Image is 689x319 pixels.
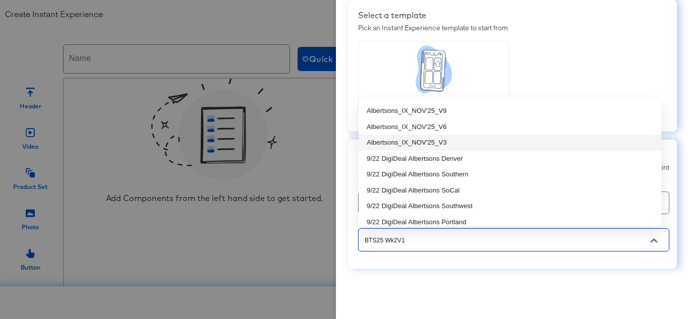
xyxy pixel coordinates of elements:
[363,234,649,246] input: Select an Instant Experience
[358,150,669,160] div: Use a previous Instant Experience
[359,166,661,182] li: 9/22 DigiDeal Albertsons Southern
[359,119,661,135] li: Albertsons_IX_NOV'25_V6
[359,135,661,151] li: Albertsons_IX_NOV'25_V3
[358,163,669,181] div: Pick an Instant Experience that you've created in the past from the list below to use as a starti...
[646,233,661,248] button: Close
[359,103,661,119] li: Albertsons_IX_NOV'25_V9
[359,182,661,199] li: 9/22 DigiDeal Albertsons SoCal
[359,214,661,230] li: 9/22 DigiDeal Albertsons Portland
[359,151,661,167] li: 9/22 DigiDeal Albertsons Denver
[359,198,661,214] li: 9/22 DigiDeal Albertsons Southwest
[358,23,669,33] div: Pick an Instant Experience template to start from
[358,10,669,20] div: Select a template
